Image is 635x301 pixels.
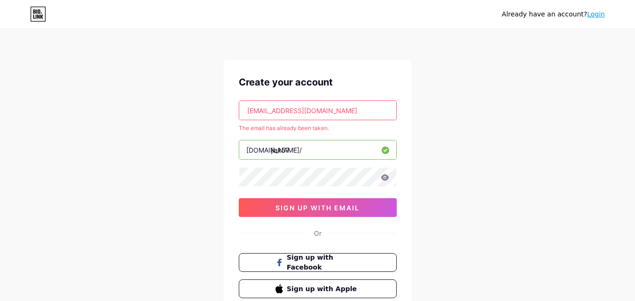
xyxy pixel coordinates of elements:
[239,279,397,298] button: Sign up with Apple
[246,145,302,155] div: [DOMAIN_NAME]/
[239,124,397,132] div: The email has already been taken.
[502,9,605,19] div: Already have an account?
[287,284,360,294] span: Sign up with Apple
[587,10,605,18] a: Login
[239,75,397,89] div: Create your account
[275,204,360,212] span: sign up with email
[314,228,321,238] div: Or
[239,140,396,159] input: username
[239,253,397,272] button: Sign up with Facebook
[287,253,360,272] span: Sign up with Facebook
[239,198,397,217] button: sign up with email
[239,101,396,120] input: Email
